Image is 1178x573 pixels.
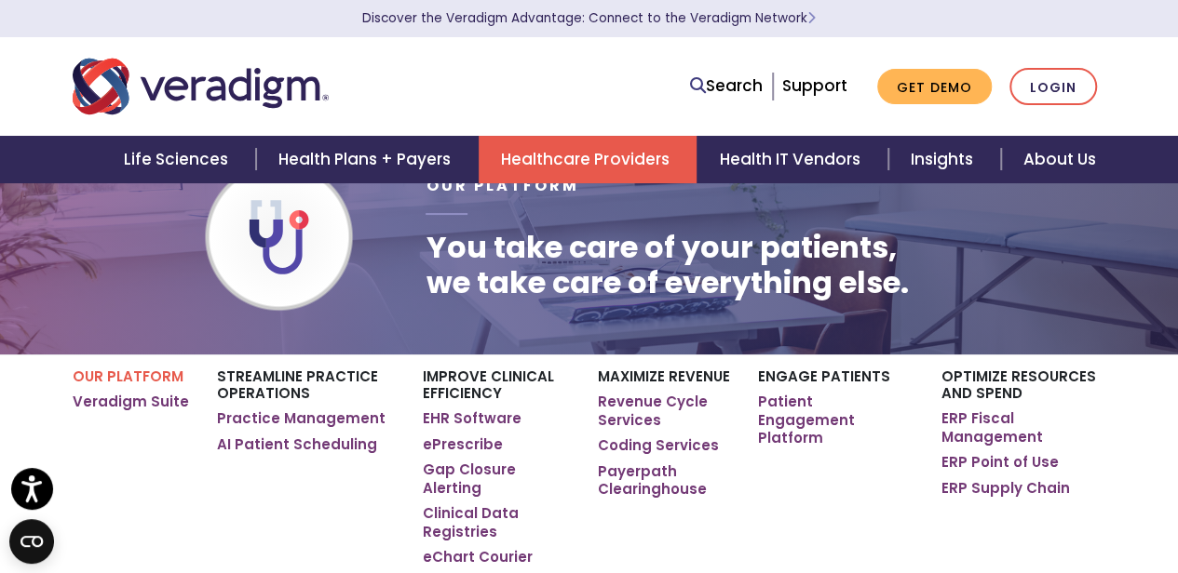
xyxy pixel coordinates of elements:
a: Health IT Vendors [697,136,887,183]
a: Coding Services [598,436,719,455]
a: Insights [888,136,1001,183]
iframe: Drift Chat Widget [1085,480,1156,551]
a: Practice Management [217,409,386,428]
a: Life Sciences [102,136,256,183]
img: Veradigm logo [73,56,329,117]
a: Get Demo [877,69,992,105]
a: Clinical Data Registries [423,504,571,540]
a: Healthcare Providers [479,136,697,183]
a: About Us [1001,136,1118,183]
span: Our Platform [426,175,578,196]
a: Patient Engagement Platform [758,393,913,447]
a: Payerpath Clearinghouse [598,462,730,499]
a: ERP Point of Use [941,453,1058,472]
a: Login [1009,68,1097,106]
a: AI Patient Scheduling [217,435,377,454]
a: Veradigm Suite [73,393,189,411]
a: Gap Closure Alerting [423,460,571,497]
a: Search [690,73,763,99]
h1: You take care of your patients, we take care of everything else. [426,230,908,301]
a: ERP Fiscal Management [941,409,1105,446]
button: Open CMP widget [9,519,54,564]
a: Revenue Cycle Services [598,393,730,429]
a: Support [782,74,847,97]
span: Learn More [807,9,816,27]
a: eChart Courier [423,548,533,566]
a: Health Plans + Payers [256,136,479,183]
a: EHR Software [423,409,521,428]
a: ePrescribe [423,435,503,454]
a: Discover the Veradigm Advantage: Connect to the Veradigm NetworkLearn More [362,9,816,27]
a: ERP Supply Chain [941,479,1069,498]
